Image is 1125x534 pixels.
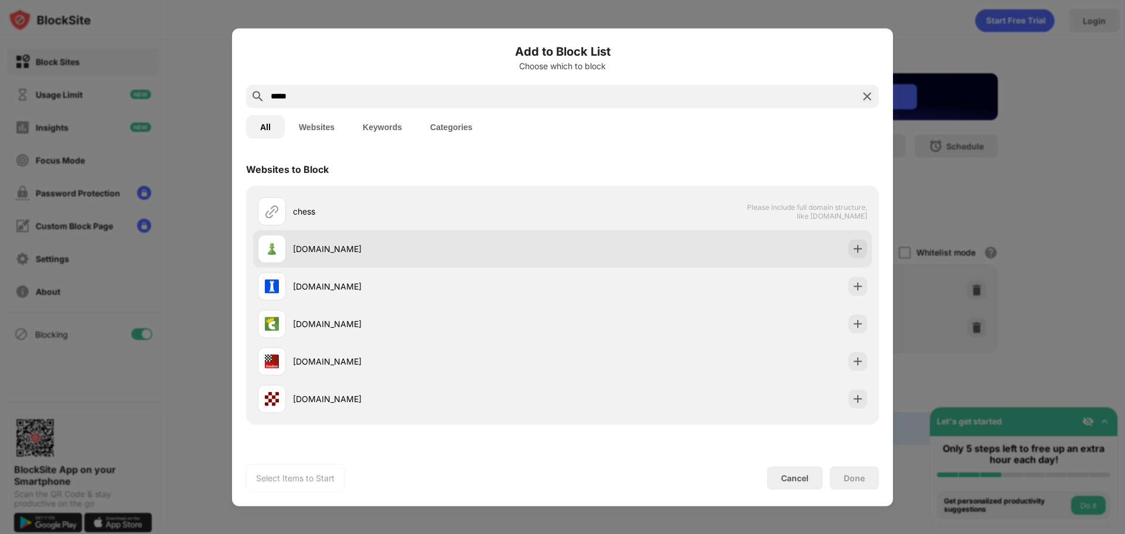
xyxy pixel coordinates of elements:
[293,205,562,217] div: chess
[844,473,865,482] div: Done
[293,355,562,368] div: [DOMAIN_NAME]
[246,163,329,175] div: Websites to Block
[416,115,486,138] button: Categories
[265,204,279,218] img: url.svg
[256,472,335,484] div: Select Items to Start
[246,449,333,461] div: Keywords to Block
[265,317,279,331] img: favicons
[860,89,874,103] img: search-close
[246,115,285,138] button: All
[246,61,879,70] div: Choose which to block
[293,243,562,255] div: [DOMAIN_NAME]
[293,318,562,330] div: [DOMAIN_NAME]
[781,473,809,483] div: Cancel
[349,115,416,138] button: Keywords
[293,280,562,292] div: [DOMAIN_NAME]
[265,392,279,406] img: favicons
[293,393,562,405] div: [DOMAIN_NAME]
[746,202,867,220] span: Please include full domain structure, like [DOMAIN_NAME]
[246,42,879,60] h6: Add to Block List
[265,242,279,256] img: favicons
[251,89,265,103] img: search.svg
[265,279,279,293] img: favicons
[265,354,279,368] img: favicons
[285,115,349,138] button: Websites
